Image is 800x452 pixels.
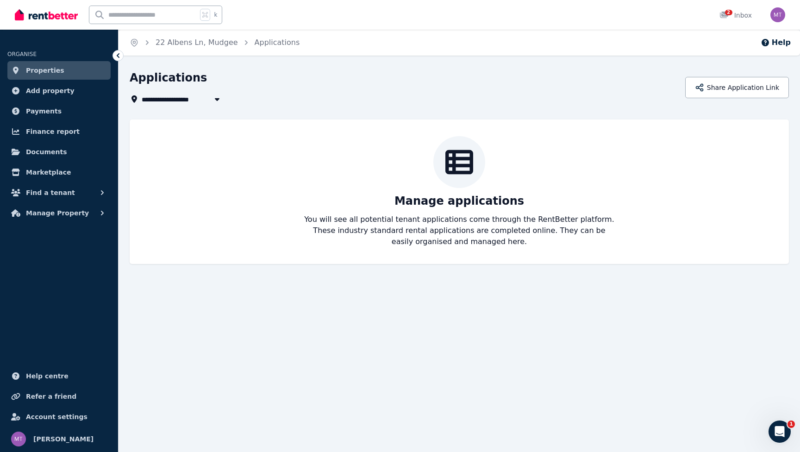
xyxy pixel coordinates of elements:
a: Properties [7,61,111,80]
span: k [214,11,217,19]
p: Manage applications [394,194,524,208]
span: Payments [26,106,62,117]
span: Finance report [26,126,80,137]
button: Find a tenant [7,183,111,202]
button: Share Application Link [685,77,789,98]
a: Refer a friend [7,387,111,406]
h1: Applications [130,70,207,85]
a: 22 Albens Ln, Mudgee [156,38,238,47]
button: Manage Property [7,204,111,222]
span: Add property [26,85,75,96]
span: [PERSON_NAME] [33,433,94,445]
span: 2 [725,10,732,15]
span: Refer a friend [26,391,76,402]
span: 1 [787,421,795,428]
span: Documents [26,146,67,157]
span: Marketplace [26,167,71,178]
span: Help centre [26,370,69,382]
a: Add property [7,82,111,100]
nav: Breadcrumb [119,30,311,56]
a: Payments [7,102,111,120]
a: Applications [255,38,300,47]
span: Properties [26,65,64,76]
a: Marketplace [7,163,111,182]
a: Help centre [7,367,111,385]
a: Documents [7,143,111,161]
a: Finance report [7,122,111,141]
div: Inbox [719,11,752,20]
img: RentBetter [15,8,78,22]
span: Account settings [26,411,87,422]
span: Find a tenant [26,187,75,198]
img: Matt Teague [770,7,785,22]
a: Account settings [7,408,111,426]
p: You will see all potential tenant applications come through the RentBetter platform. These indust... [304,214,615,247]
iframe: Intercom live chat [769,421,791,443]
button: Help [761,37,791,48]
span: ORGANISE [7,51,37,57]
span: Manage Property [26,207,89,219]
img: Matt Teague [11,432,26,446]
